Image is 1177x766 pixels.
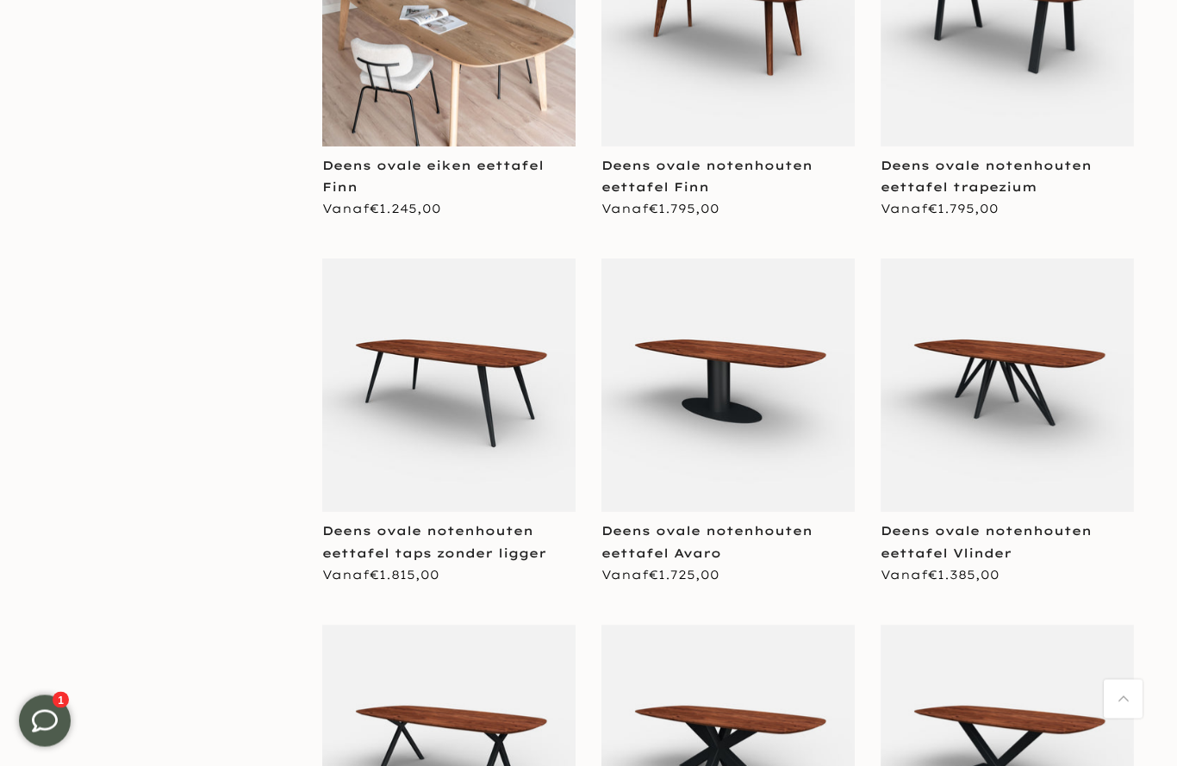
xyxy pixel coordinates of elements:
[601,568,719,583] span: Vanaf
[322,524,546,561] a: Deens ovale notenhouten eettafel taps zonder ligger
[370,202,441,217] span: €1.245,00
[881,159,1092,196] a: Deens ovale notenhouten eettafel trapezium
[601,159,813,196] a: Deens ovale notenhouten eettafel Finn
[881,568,1000,583] span: Vanaf
[649,568,719,583] span: €1.725,00
[322,159,544,196] a: Deens ovale eiken eettafel Finn
[322,568,439,583] span: Vanaf
[649,202,719,217] span: €1.795,00
[370,568,439,583] span: €1.815,00
[601,202,719,217] span: Vanaf
[881,202,999,217] span: Vanaf
[881,524,1092,561] a: Deens ovale notenhouten eettafel Vlinder
[1104,680,1143,719] a: Terug naar boven
[928,568,1000,583] span: €1.385,00
[601,524,813,561] a: Deens ovale notenhouten eettafel Avaro
[2,678,88,764] iframe: toggle-frame
[322,202,441,217] span: Vanaf
[928,202,999,217] span: €1.795,00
